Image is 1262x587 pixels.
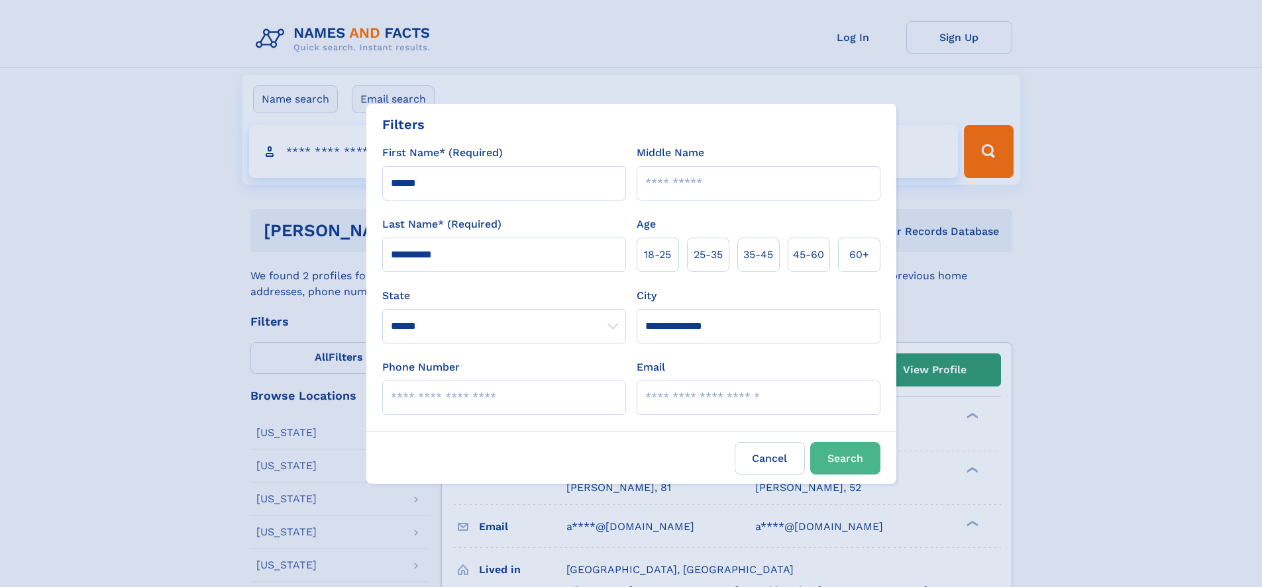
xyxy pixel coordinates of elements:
[637,288,657,304] label: City
[637,145,704,161] label: Middle Name
[810,442,880,474] button: Search
[382,216,501,232] label: Last Name* (Required)
[735,442,805,474] label: Cancel
[793,247,824,263] span: 45‑60
[644,247,671,263] span: 18‑25
[743,247,773,263] span: 35‑45
[382,288,626,304] label: State
[382,359,460,375] label: Phone Number
[382,114,425,134] div: Filters
[694,247,723,263] span: 25‑35
[637,359,665,375] label: Email
[637,216,656,232] label: Age
[382,145,503,161] label: First Name* (Required)
[849,247,869,263] span: 60+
